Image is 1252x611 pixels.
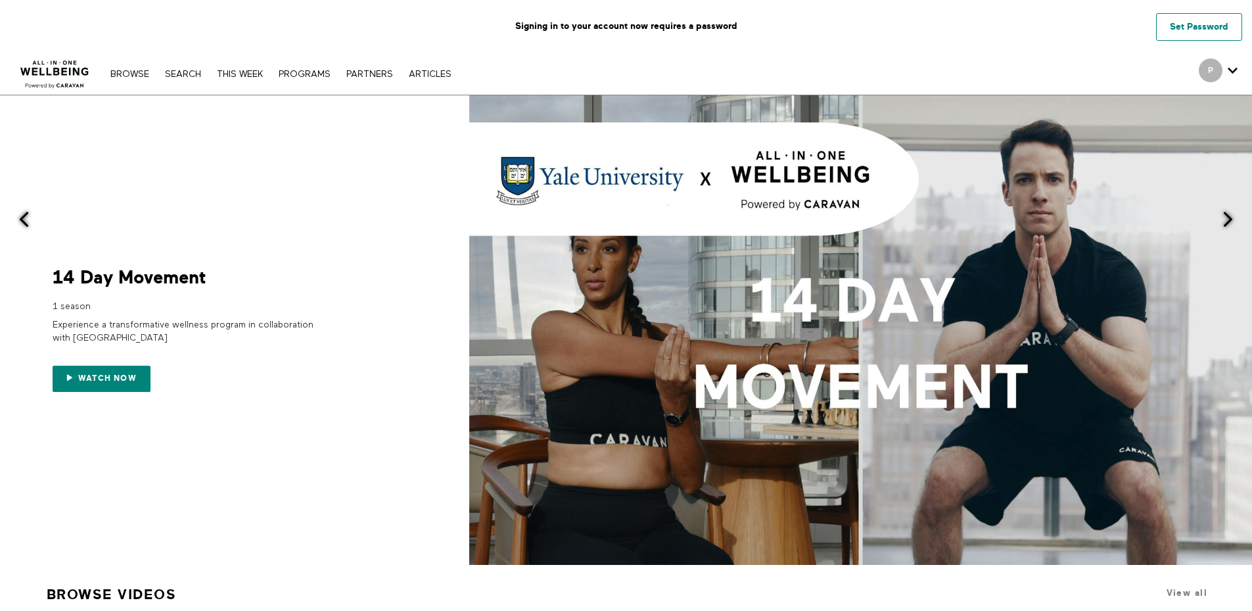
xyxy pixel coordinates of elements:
[340,70,400,79] a: PARTNERS
[104,67,457,80] nav: Primary
[1167,588,1207,598] a: View all
[402,70,458,79] a: ARTICLES
[1189,53,1247,95] div: Secondary
[1156,13,1242,41] a: Set Password
[158,70,208,79] a: Search
[210,70,269,79] a: THIS WEEK
[47,581,177,608] a: Browse Videos
[10,10,1242,43] p: Signing in to your account now requires a password
[104,70,156,79] a: Browse
[272,70,337,79] a: PROGRAMS
[15,51,95,90] img: CARAVAN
